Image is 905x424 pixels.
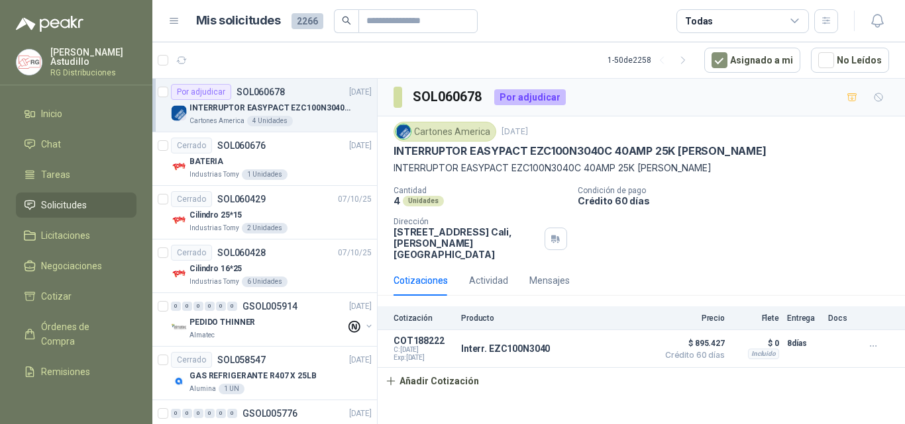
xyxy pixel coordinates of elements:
[189,370,317,382] p: GAS REFRIGERANTE R407 X 25LB
[216,302,226,311] div: 0
[152,347,377,400] a: CerradoSOL058547[DATE] Company LogoGAS REFRIGERANTE R407 X 25LBAlumina1 UN
[189,384,216,394] p: Alumina
[196,11,281,30] h1: Mis solicitudes
[349,407,372,420] p: [DATE]
[242,169,288,180] div: 1 Unidades
[338,193,372,206] p: 07/10/25
[394,195,400,206] p: 4
[193,409,203,418] div: 0
[338,247,372,259] p: 07/10/25
[41,106,62,121] span: Inicio
[17,50,42,75] img: Company Logo
[41,319,124,349] span: Órdenes de Compra
[394,226,539,260] p: [STREET_ADDRESS] Cali , [PERSON_NAME][GEOGRAPHIC_DATA]
[189,263,242,275] p: Cilindro 16*25
[189,116,244,126] p: Cartones America
[171,84,231,100] div: Por adjudicar
[171,191,212,207] div: Cerrado
[171,212,187,228] img: Company Logo
[342,16,351,25] span: search
[16,16,83,32] img: Logo peakr
[217,194,266,204] p: SOL060429
[189,169,239,180] p: Industrias Tomy
[461,343,550,354] p: Interr. EZC100N3040
[171,352,212,368] div: Cerrado
[182,409,192,418] div: 0
[578,186,900,195] p: Condición de pago
[394,122,496,142] div: Cartones America
[787,314,820,323] p: Entrega
[16,132,136,157] a: Chat
[171,245,212,261] div: Cerrado
[152,186,377,239] a: CerradoSOL06042907/10/25 Company LogoCilindro 25*15Industrias Tomy2 Unidades
[217,355,266,364] p: SOL058547
[152,132,377,186] a: CerradoSOL060676[DATE] Company LogoBATERIAIndustrias Tomy1 Unidades
[494,89,566,105] div: Por adjudicar
[578,195,900,206] p: Crédito 60 días
[349,86,372,99] p: [DATE]
[16,162,136,187] a: Tareas
[394,144,767,158] p: INTERRUPTOR EASYPACT EZC100N3040C 40AMP 25K [PERSON_NAME]
[227,409,237,418] div: 0
[171,266,187,282] img: Company Logo
[227,302,237,311] div: 0
[152,239,377,293] a: CerradoSOL06042807/10/25 Company LogoCilindro 16*25Industrias Tomy6 Unidades
[16,314,136,354] a: Órdenes de Compra
[292,13,323,29] span: 2266
[733,314,779,323] p: Flete
[394,217,539,226] p: Dirección
[378,368,486,394] button: Añadir Cotización
[413,87,484,107] h3: SOL060678
[189,276,239,287] p: Industrias Tomy
[469,273,508,288] div: Actividad
[216,409,226,418] div: 0
[242,223,288,233] div: 2 Unidades
[811,48,889,73] button: No Leídos
[403,196,444,206] div: Unidades
[16,192,136,218] a: Solicitudes
[16,284,136,309] a: Cotizar
[704,48,800,73] button: Asignado a mi
[189,330,215,341] p: Almatec
[394,161,889,175] p: INTERRUPTOR EASYPACT EZC100N3040C 40AMP 25K [PERSON_NAME]
[182,302,192,311] div: 0
[16,223,136,248] a: Licitaciones
[41,289,72,304] span: Cotizar
[41,228,90,243] span: Licitaciones
[41,259,102,273] span: Negociaciones
[171,159,187,175] img: Company Logo
[247,116,293,126] div: 4 Unidades
[659,314,725,323] p: Precio
[16,253,136,278] a: Negociaciones
[50,48,136,66] p: [PERSON_NAME] Astudillo
[396,124,411,139] img: Company Logo
[189,316,255,329] p: PEDIDO THINNER
[608,50,694,71] div: 1 - 50 de 2258
[171,409,181,418] div: 0
[171,373,187,389] img: Company Logo
[41,364,90,379] span: Remisiones
[733,335,779,351] p: $ 0
[219,384,244,394] div: 1 UN
[217,248,266,257] p: SOL060428
[171,138,212,153] div: Cerrado
[16,390,136,415] a: Configuración
[659,351,725,359] span: Crédito 60 días
[394,354,453,362] span: Exp: [DATE]
[659,335,725,351] span: $ 895.427
[461,314,651,323] p: Producto
[171,302,181,311] div: 0
[349,300,372,313] p: [DATE]
[394,314,453,323] p: Cotización
[171,319,187,335] img: Company Logo
[394,186,567,195] p: Cantidad
[242,276,288,287] div: 6 Unidades
[394,273,448,288] div: Cotizaciones
[189,223,239,233] p: Industrias Tomy
[242,302,297,311] p: GSOL005914
[242,409,297,418] p: GSOL005776
[685,14,713,28] div: Todas
[349,140,372,152] p: [DATE]
[50,69,136,77] p: RG Distribuciones
[41,137,61,151] span: Chat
